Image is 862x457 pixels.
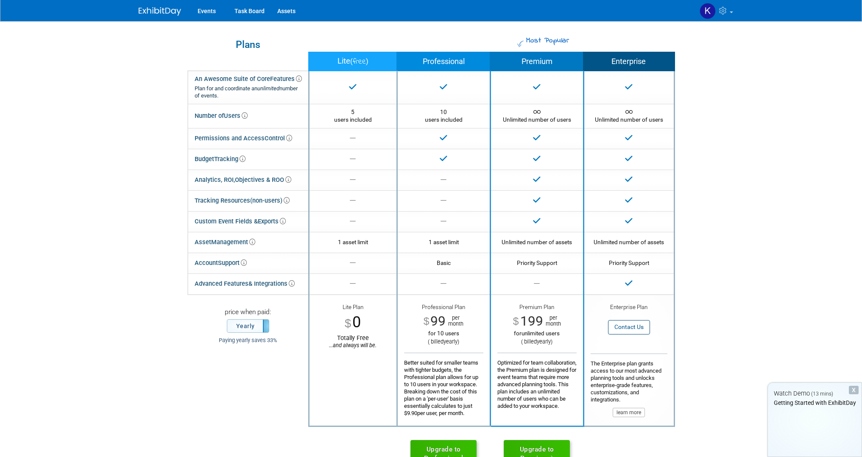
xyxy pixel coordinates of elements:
[352,313,361,331] span: 0
[258,217,286,225] span: Exports
[195,278,295,290] div: Advanced Features
[139,7,181,16] img: ExhibitDay
[250,197,290,204] span: (non-users)
[194,337,302,344] div: Paying yearly saves 33%
[497,238,577,246] div: Unlimited number of assets
[407,410,417,416] span: 9.90
[195,132,292,145] div: Permissions and Access
[591,259,667,267] div: Priority Support
[497,259,577,267] div: Priority Support
[397,52,490,71] th: Professional
[497,338,577,346] div: ( billed )
[430,313,446,329] span: 99
[218,259,247,267] span: Support
[316,334,390,349] div: Totally Free
[514,330,522,337] span: for
[192,40,304,50] div: Plans
[404,338,483,346] div: ( billed )
[270,75,302,83] span: Features
[849,386,859,394] div: Dismiss
[195,75,302,100] div: An Awesome Suite of Core
[446,315,463,327] span: per month
[591,304,667,312] div: Enterprise Plan
[537,338,551,345] span: yearly
[497,353,577,410] div: Optimized for team collaboration, the Premium plan is designed for event teams that require more ...
[195,110,248,122] div: Number of
[525,35,569,46] span: Most Popular
[583,52,674,71] th: Enterprise
[520,313,543,329] span: 199
[195,174,291,186] div: Objectives & ROO
[768,398,862,407] div: Getting Started with ExhibitDay
[350,57,353,65] span: (
[768,389,862,398] div: Watch Demo
[195,195,290,207] div: Tracking Resources
[497,304,577,313] div: Premium Plan
[490,52,583,71] th: Premium
[257,85,279,92] i: unlimited
[195,236,255,248] div: Asset
[404,330,483,337] div: for 10 users
[404,108,483,124] div: 10 users included
[811,391,833,397] span: (13 mins)
[316,304,390,312] div: Lite Plan
[265,134,292,142] span: Control
[595,109,663,123] span: Unlimited number of users
[366,57,368,65] span: )
[316,108,390,124] div: 5 users included
[497,330,577,337] div: unlimited users
[345,318,351,329] span: $
[195,257,247,269] div: Account
[700,3,716,19] img: Kindra Mahler
[543,315,561,327] span: per month
[195,85,302,100] div: Plan for and coordinate an number of events.
[195,215,286,228] div: Custom Event Fields &
[214,155,245,163] span: Tracking
[404,259,483,267] div: Basic
[424,316,430,327] span: $
[404,304,483,313] div: Professional Plan
[517,41,524,47] img: Most Popular
[248,280,295,287] span: & Integrations
[591,354,667,417] div: The Enterprise plan grants access to our most advanced planning tools and unlocks enterprise-grad...
[404,353,483,417] div: Better suited for smaller teams with tighter budgets, the Professional plan allows for up to 10 u...
[513,316,519,327] span: $
[309,52,397,71] th: Lite
[591,238,667,246] div: Unlimited number of assets
[404,238,483,246] div: 1 asset limit
[195,153,245,165] div: Budget
[353,56,366,67] span: free
[316,342,390,349] div: ...and always will be.
[194,308,302,319] div: price when paid:
[613,408,645,417] button: learn more
[211,238,255,246] span: Management
[444,338,458,345] span: yearly
[224,112,248,120] span: Users
[195,176,235,184] span: Analytics, ROI,
[608,320,650,334] button: Contact Us
[316,238,390,246] div: 1 asset limit
[503,109,571,123] span: Unlimited number of users
[227,320,269,332] label: Yearly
